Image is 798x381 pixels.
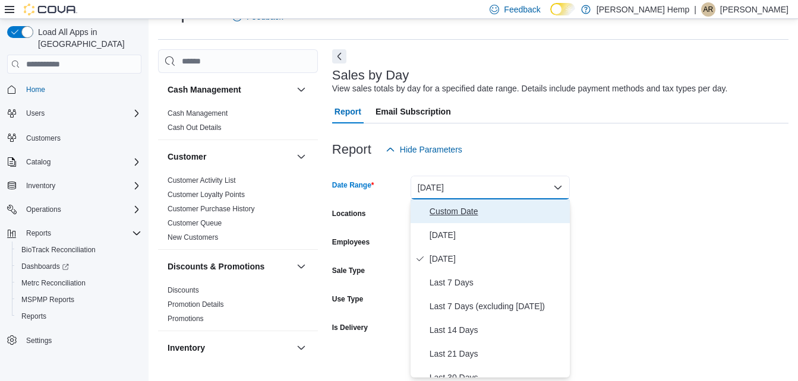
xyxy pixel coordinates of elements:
[2,225,146,242] button: Reports
[504,4,540,15] span: Feedback
[332,82,728,95] div: View sales totals by day for a specified date range. Details include payment methods and tax type...
[21,179,60,193] button: Inventory
[294,259,308,274] button: Discounts & Promotions
[430,323,565,337] span: Last 14 Days
[21,106,49,120] button: Users
[694,2,696,17] p: |
[21,130,141,145] span: Customers
[21,226,141,240] span: Reports
[17,293,79,307] a: MSPMP Reports
[26,181,55,190] span: Inventory
[168,342,292,354] button: Inventory
[2,332,146,349] button: Settings
[158,283,318,331] div: Discounts & Promotions
[168,151,206,163] h3: Customer
[332,68,409,82] h3: Sales by Day
[12,291,146,308] button: MSPMP Reports
[294,150,308,164] button: Customer
[168,84,241,96] h3: Cash Management
[332,209,366,218] label: Locations
[21,179,141,193] span: Inventory
[168,190,245,199] span: Customer Loyalty Points
[2,129,146,146] button: Customers
[21,333,141,348] span: Settings
[168,204,255,214] span: Customer Purchase History
[168,342,205,354] h3: Inventory
[168,286,199,294] a: Discounts
[411,176,570,199] button: [DATE]
[17,309,51,323] a: Reports
[168,123,222,132] a: Cash Out Details
[21,278,86,288] span: Metrc Reconciliation
[2,201,146,218] button: Operations
[701,2,715,17] div: Alexander Rowan
[168,176,236,185] a: Customer Activity List
[17,243,141,257] span: BioTrack Reconciliation
[21,82,50,97] a: Home
[17,259,74,274] a: Dashboards
[332,180,374,190] label: Date Range
[720,2,788,17] p: [PERSON_NAME]
[168,233,218,242] span: New Customers
[17,276,90,290] a: Metrc Reconciliation
[332,266,365,275] label: Sale Type
[430,275,565,290] span: Last 7 Days
[17,243,100,257] a: BioTrack Reconciliation
[168,190,245,199] a: Customer Loyalty Points
[17,259,141,274] span: Dashboards
[332,294,363,304] label: Use Type
[168,218,222,228] span: Customer Queue
[430,347,565,361] span: Last 21 Days
[332,142,371,157] h3: Report
[21,131,65,145] a: Customers
[2,177,146,194] button: Inventory
[12,258,146,275] a: Dashboards
[26,157,51,167] span: Catalog
[168,219,222,227] a: Customer Queue
[335,100,361,123] span: Report
[158,106,318,139] div: Cash Management
[158,173,318,249] div: Customer
[430,228,565,242] span: [DATE]
[21,334,56,348] a: Settings
[17,293,141,307] span: MSPMP Reports
[21,106,141,120] span: Users
[33,26,141,50] span: Load All Apps in [GEOGRAPHIC_DATA]
[400,144,462,155] span: Hide Parameters
[704,2,714,17] span: AR
[597,2,689,17] p: [PERSON_NAME] Hemp
[21,262,69,271] span: Dashboards
[26,336,52,345] span: Settings
[381,138,467,161] button: Hide Parameters
[7,76,141,380] nav: Complex example
[12,242,146,258] button: BioTrack Reconciliation
[21,295,74,304] span: MSPMP Reports
[26,85,45,94] span: Home
[430,252,565,266] span: [DATE]
[21,82,141,97] span: Home
[168,261,264,272] h3: Discounts & Promotions
[21,202,66,217] button: Operations
[21,155,55,169] button: Catalog
[332,323,368,332] label: Is Delivery
[26,205,61,214] span: Operations
[168,123,222,132] span: Cash Out Details
[21,312,46,321] span: Reports
[26,228,51,238] span: Reports
[2,81,146,98] button: Home
[168,300,224,309] a: Promotion Details
[168,109,228,118] a: Cash Management
[17,309,141,323] span: Reports
[24,4,77,15] img: Cova
[12,275,146,291] button: Metrc Reconciliation
[168,261,292,272] button: Discounts & Promotions
[21,245,96,255] span: BioTrack Reconciliation
[17,276,141,290] span: Metrc Reconciliation
[411,199,570,377] div: Select listbox
[12,308,146,325] button: Reports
